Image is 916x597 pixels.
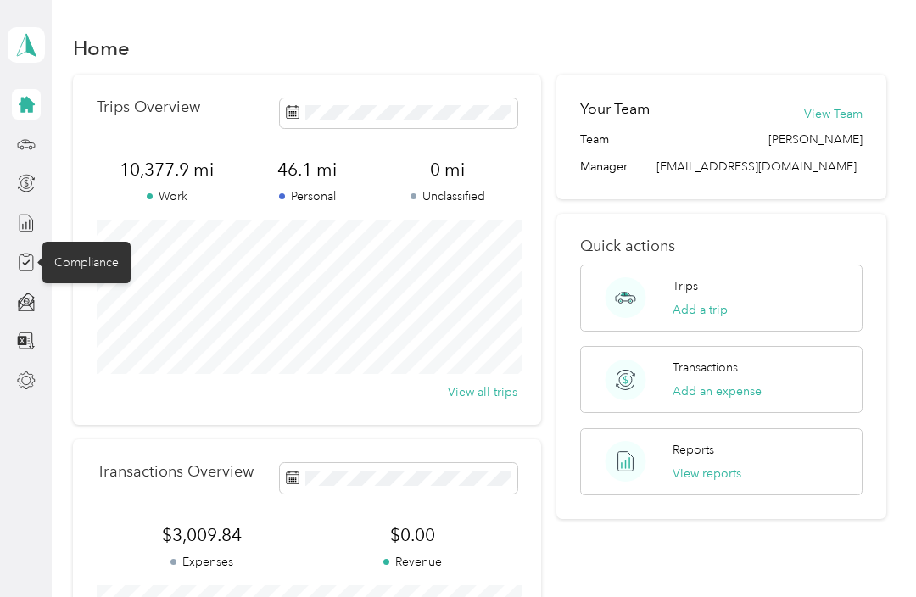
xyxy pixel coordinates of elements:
[377,187,518,205] p: Unclassified
[673,301,728,319] button: Add a trip
[580,98,650,120] h2: Your Team
[673,382,762,400] button: Add an expense
[656,159,857,174] span: [EMAIL_ADDRESS][DOMAIN_NAME]
[768,131,863,148] span: [PERSON_NAME]
[42,242,131,283] div: Compliance
[821,502,916,597] iframe: Everlance-gr Chat Button Frame
[580,131,609,148] span: Team
[804,105,863,123] button: View Team
[377,158,518,181] span: 0 mi
[237,158,377,181] span: 46.1 mi
[307,523,517,547] span: $0.00
[307,553,517,571] p: Revenue
[580,158,628,176] span: Manager
[97,553,307,571] p: Expenses
[673,359,738,377] p: Transactions
[73,39,130,57] h1: Home
[237,187,377,205] p: Personal
[673,465,741,483] button: View reports
[97,463,254,481] p: Transactions Overview
[97,98,200,116] p: Trips Overview
[580,237,863,255] p: Quick actions
[673,277,698,295] p: Trips
[97,187,237,205] p: Work
[97,158,237,181] span: 10,377.9 mi
[673,441,714,459] p: Reports
[448,383,517,401] button: View all trips
[97,523,307,547] span: $3,009.84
